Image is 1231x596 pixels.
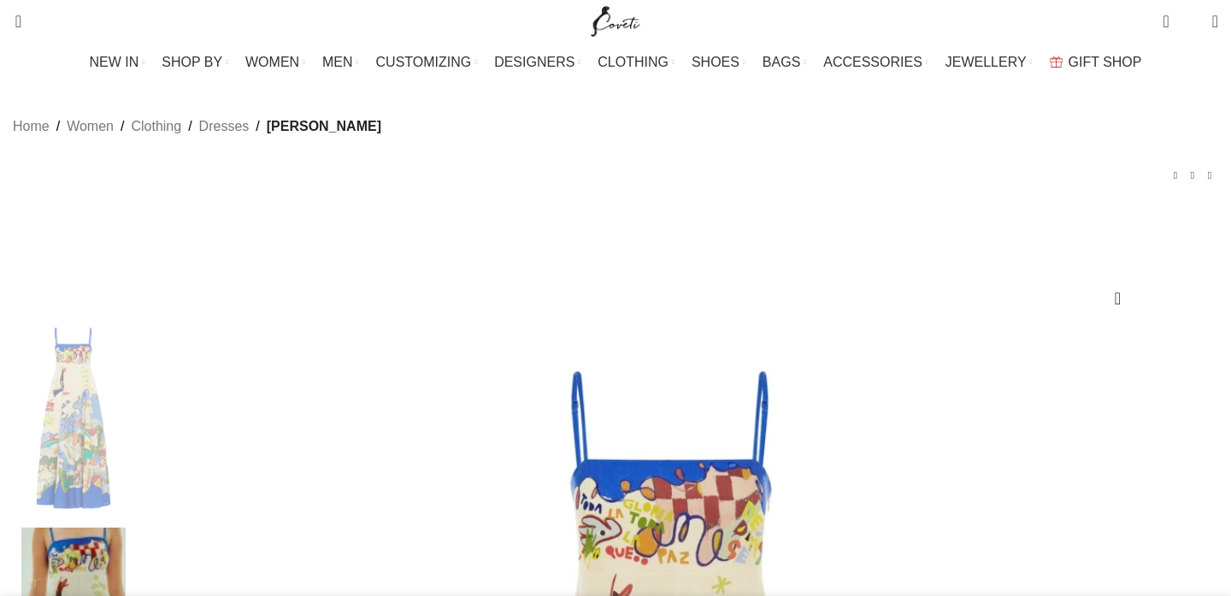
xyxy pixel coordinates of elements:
span: GIFT SHOP [1069,54,1142,70]
a: Dresses [199,115,250,138]
a: MEN [322,45,358,80]
span: 0 [1164,9,1177,21]
span: CUSTOMIZING [376,54,472,70]
img: Alemais [21,317,126,519]
a: Next product [1201,167,1218,184]
a: BAGS [763,45,806,80]
a: CLOTHING [598,45,674,80]
a: Site logo [587,13,645,27]
a: CUSTOMIZING [376,45,478,80]
a: GIFT SHOP [1050,45,1142,80]
a: ACCESSORIES [823,45,928,80]
img: GiftBag [1050,56,1063,68]
span: [PERSON_NAME] [267,115,381,138]
a: Clothing [131,115,181,138]
span: CLOTHING [598,54,669,70]
span: 0 [1186,17,1199,30]
a: Women [67,115,114,138]
span: ACCESSORIES [823,54,922,70]
span: DESIGNERS [494,54,574,70]
span: SHOP BY [162,54,222,70]
a: Search [4,4,21,38]
a: JEWELLERY [945,45,1033,80]
a: SHOES [692,45,745,80]
span: JEWELLERY [945,54,1027,70]
span: WOMEN [245,54,299,70]
div: Main navigation [4,45,1227,80]
a: Previous product [1167,167,1184,184]
span: SHOES [692,54,739,70]
a: WOMEN [245,45,305,80]
span: NEW IN [90,54,139,70]
nav: Breadcrumb [13,115,381,138]
span: MEN [322,54,353,70]
span: BAGS [763,54,800,70]
div: My Wishlist [1182,4,1199,38]
a: 0 [1154,4,1177,38]
a: NEW IN [90,45,145,80]
a: Home [13,115,50,138]
a: SHOP BY [162,45,228,80]
a: DESIGNERS [494,45,580,80]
